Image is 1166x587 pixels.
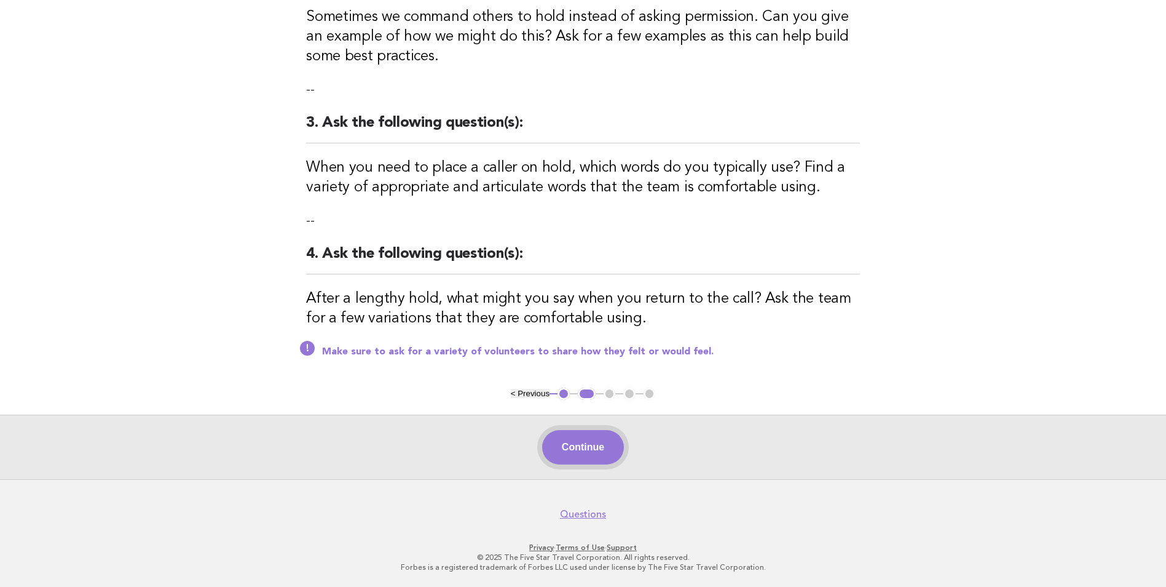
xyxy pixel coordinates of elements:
[557,388,570,400] button: 1
[560,508,606,521] a: Questions
[542,430,624,465] button: Continue
[207,553,959,562] p: © 2025 The Five Star Travel Corporation. All rights reserved.
[306,289,860,329] h3: After a lengthy hold, what might you say when you return to the call? Ask the team for a few vari...
[306,7,860,66] h3: Sometimes we command others to hold instead of asking permission. Can you give an example of how ...
[306,113,860,143] h2: 3. Ask the following question(s):
[306,81,860,98] p: --
[306,244,860,274] h2: 4. Ask the following question(s):
[306,212,860,230] p: --
[322,346,860,358] p: Make sure to ask for a variety of volunteers to share how they felt or would feel.
[578,388,596,400] button: 2
[207,543,959,553] p: · ·
[529,543,554,552] a: Privacy
[556,543,605,552] a: Terms of Use
[207,562,959,572] p: Forbes is a registered trademark of Forbes LLC used under license by The Five Star Travel Corpora...
[306,158,860,198] h3: When you need to place a caller on hold, which words do you typically use? Find a variety of appr...
[607,543,637,552] a: Support
[511,389,550,398] button: < Previous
